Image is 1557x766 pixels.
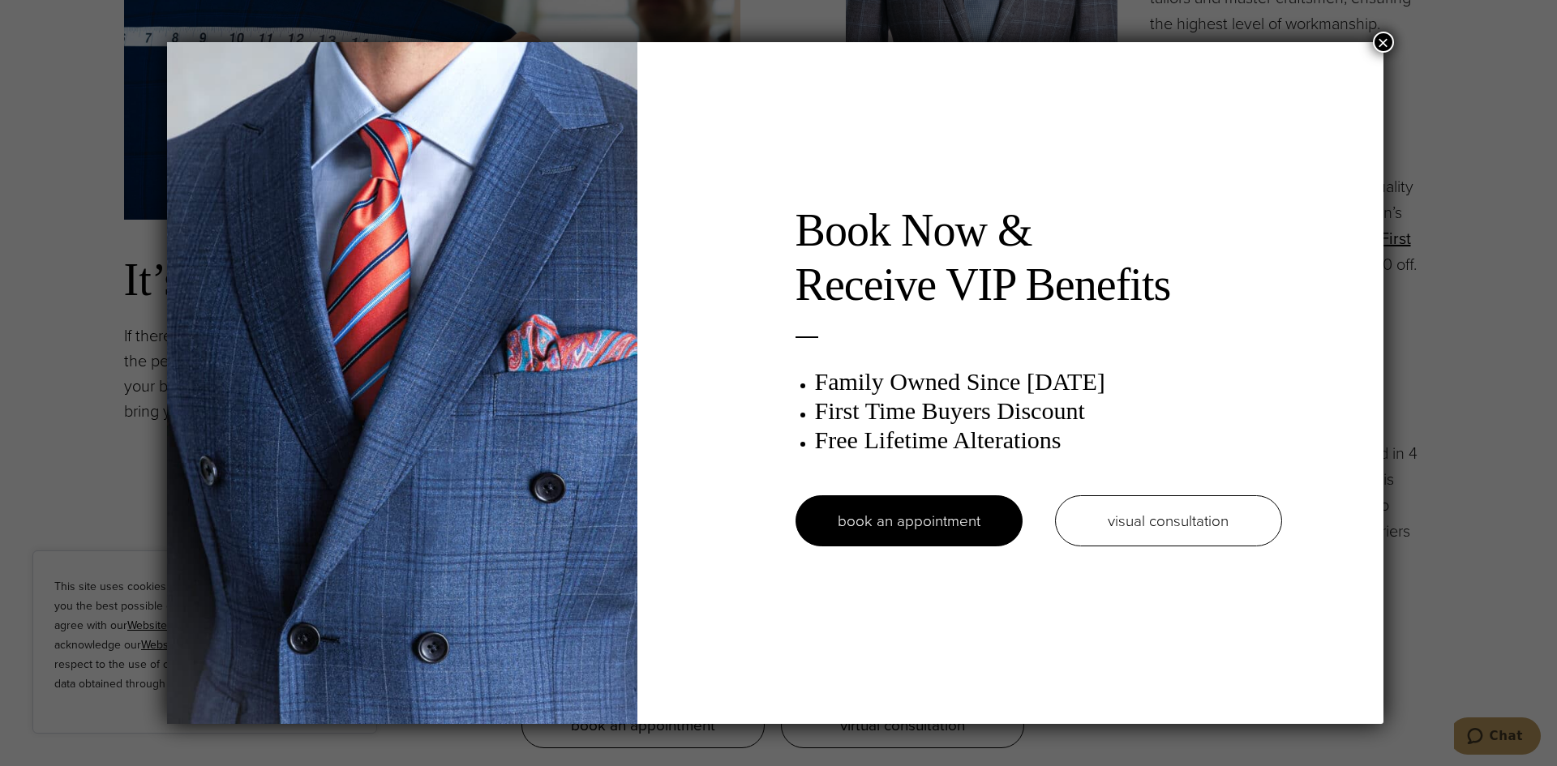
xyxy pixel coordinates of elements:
[796,203,1282,312] h2: Book Now & Receive VIP Benefits
[1373,32,1394,53] button: Close
[36,11,69,26] span: Chat
[815,396,1282,426] h3: First Time Buyers Discount
[815,426,1282,455] h3: Free Lifetime Alterations
[796,495,1023,546] a: book an appointment
[815,367,1282,396] h3: Family Owned Since [DATE]
[1055,495,1282,546] a: visual consultation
